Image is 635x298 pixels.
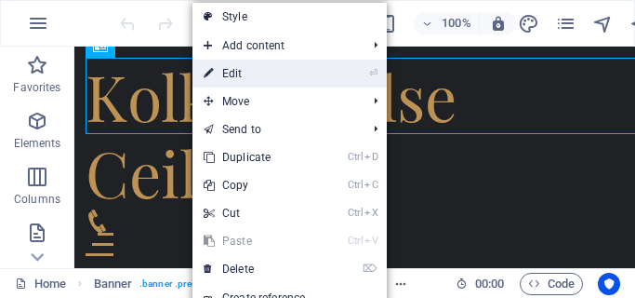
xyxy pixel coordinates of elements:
[517,12,539,34] button: design
[364,179,377,191] i: C
[554,12,576,34] button: pages
[414,12,480,34] button: 100%
[363,263,377,275] i: ⌦
[192,143,317,171] a: CtrlDDuplicate
[348,179,363,191] i: Ctrl
[94,273,133,295] span: Click to select. Double-click to edit
[94,273,417,295] nav: breadcrumb
[348,207,363,219] i: Ctrl
[13,80,60,95] p: Favorites
[192,60,317,88] a: ⏎Edit
[14,136,61,151] p: Elements
[348,151,363,163] i: Ctrl
[192,171,317,199] a: CtrlCCopy
[364,235,377,247] i: V
[364,207,377,219] i: X
[14,192,60,207] p: Columns
[528,273,575,295] span: Code
[192,255,317,283] a: ⌦Delete
[139,273,323,295] span: . banner .preset-banner-v3-default .parallax
[192,115,359,143] a: Send to
[15,273,66,295] a: Click to cancel selection. Double-click to open Pages
[348,235,363,247] i: Ctrl
[475,273,504,295] span: 00 00
[364,151,377,163] i: D
[488,277,491,291] span: :
[518,13,539,34] i: Design (Ctrl+Alt+Y)
[490,15,507,32] i: On resize automatically adjust zoom level to fit chosen device.
[591,12,614,34] button: navigator
[598,273,620,295] button: Usercentrics
[192,227,317,255] a: CtrlVPaste
[555,13,576,34] i: Pages (Ctrl+Alt+S)
[456,273,505,295] h6: Session time
[442,12,471,34] h6: 100%
[192,199,317,227] a: CtrlXCut
[192,3,387,31] a: Style
[520,273,583,295] button: Code
[192,88,359,115] span: Move
[192,32,359,60] span: Add content
[369,67,377,79] i: ⏎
